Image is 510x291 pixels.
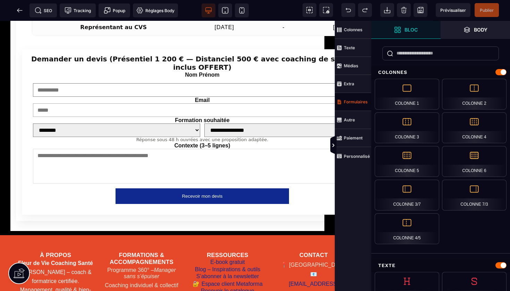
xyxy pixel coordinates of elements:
[60,3,96,17] span: Code de suivi
[414,3,427,17] span: Enregistrer
[17,231,94,238] h3: À propos
[319,3,333,17] span: Capture d'écran
[335,39,371,57] span: Texte
[335,57,371,75] span: Médias
[335,75,371,93] span: Extra
[103,269,180,284] li: Hypnose & constellations familiales
[35,7,52,14] span: SEO
[344,135,363,140] strong: Paiement
[442,112,507,143] div: Colonne 4
[202,3,215,17] span: Voir bureau
[335,129,371,147] span: Paiement
[18,239,93,245] strong: Fleur de Vie Coaching Santé
[235,3,249,17] span: Voir mobile
[344,45,355,50] strong: Texte
[133,3,178,17] span: Favicon
[344,81,354,86] strong: Extra
[195,245,261,253] a: Blog – Inspirations & outils
[116,168,289,183] button: Recevoir mon devis
[29,3,57,17] span: Métadata SEO
[13,3,27,17] span: Retour
[344,154,370,159] strong: Personnalisé
[189,231,266,238] h3: Ressources
[195,76,210,82] label: Email
[335,147,371,165] span: Personnalisé
[474,27,487,32] strong: Body
[185,51,220,57] label: Nom Prénom
[103,245,180,260] li: Programme 360° –
[344,99,368,104] strong: Formulaires
[318,1,367,11] text: [DATE]
[199,1,249,11] text: [DATE]
[103,231,180,245] h3: Formations & accompagnements
[375,146,439,177] div: Colonne 5
[375,112,439,143] div: Colonne 3
[201,267,254,274] a: Recevoir le catalogue
[405,27,418,32] strong: Bloc
[344,27,363,32] strong: Colonnes
[371,21,441,39] span: Ouvrir les blocs
[371,259,510,272] div: Texte
[22,28,382,194] div: Demande de devis (1 jour / Présentiel 1 200 € — Distanciel 500 €)
[193,259,263,267] a: Espace client Metaforma
[275,239,352,288] address: 📍 [GEOGRAPHIC_DATA] 📧 ☎️
[436,3,470,17] span: Aperçu
[475,3,499,17] span: Enregistrer le contenu
[275,231,352,238] h3: Contact
[124,246,176,258] em: Manager sans s’épuiser
[442,79,507,110] div: Colonne 2
[440,8,466,13] span: Prévisualiser
[175,96,229,102] label: Formation souhaitée
[189,238,266,281] nav: Liens ressources
[358,3,372,17] span: Rétablir
[371,135,378,156] span: Afficher les vues
[303,3,316,17] span: Voir les composants
[335,93,371,111] span: Formulaires
[380,3,394,17] span: Importer
[335,111,371,129] span: Autre
[375,180,439,211] div: Colonne 3/7
[442,180,507,211] div: Colonne 7/3
[371,66,510,79] div: Colonnes
[196,253,259,260] a: S’abonner à la newsletter
[397,3,411,17] span: Nettoyage
[441,21,510,39] span: Ouvrir les calques
[210,238,245,245] a: E-book gratuit
[480,8,494,13] span: Publier
[175,122,230,128] label: Contexte (3–5 lignes)
[103,260,180,269] li: Coaching individuel & collectif
[99,3,130,17] span: Créer une alerte modale
[104,7,125,14] span: Popup
[17,238,94,282] p: [PERSON_NAME] – coach & formatrice certifiée. Management, qualité & bien-être au travail en santé.
[344,117,355,122] strong: Autre
[341,3,355,17] span: Défaire
[136,7,175,14] span: Réglages Body
[344,63,358,68] strong: Médias
[442,146,507,177] div: Colonne 6
[335,21,371,39] span: Colonnes
[259,1,308,11] text: -
[65,7,91,14] span: Tracking
[375,213,439,244] div: Colonne 4/5
[33,116,372,121] p: Réponse sous 48 h ouvrées avec une proposition adaptée.
[275,258,352,278] a: [EMAIL_ADDRESS][DOMAIN_NAME]
[218,3,232,17] span: Voir tablette
[28,34,377,51] h3: Demander un devis (Présentiel 1 200 € — Distanciel 500 € avec coaching de suivi 45mn inclus OFFERT)
[375,79,439,110] div: Colonne 1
